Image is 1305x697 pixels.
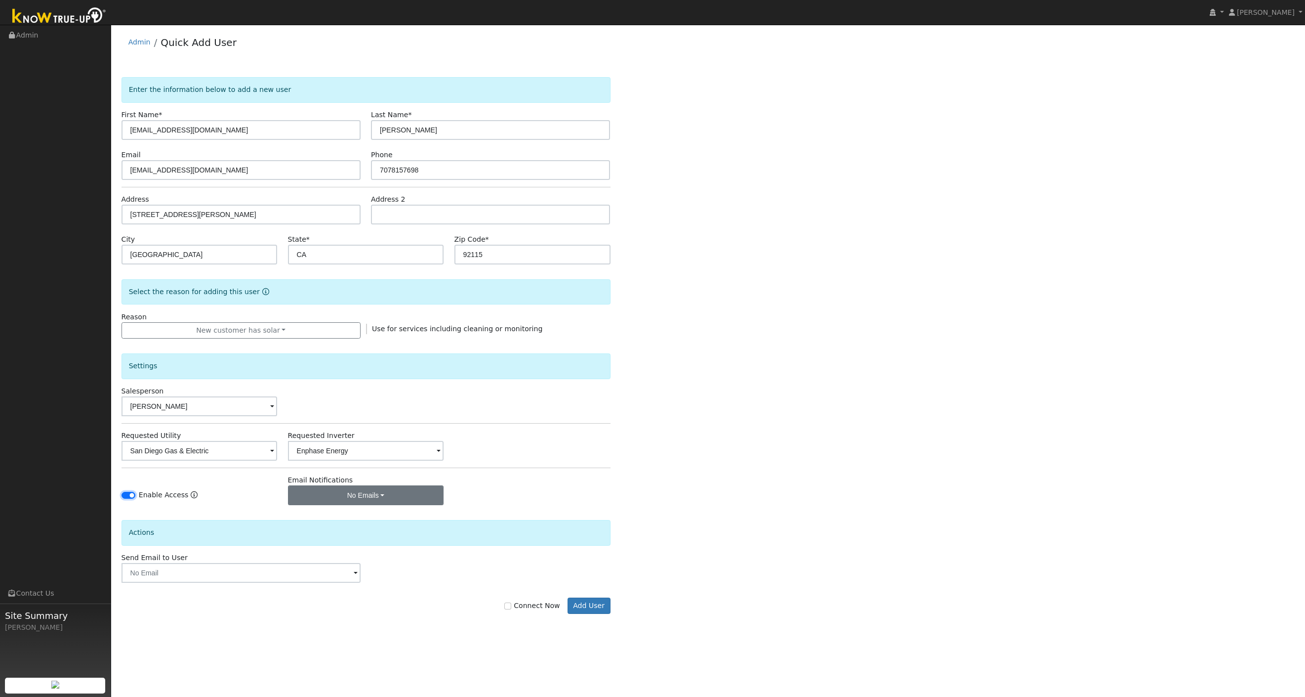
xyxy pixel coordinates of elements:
[122,234,135,245] label: City
[371,110,411,120] label: Last Name
[51,681,59,689] img: retrieve
[504,603,511,610] input: Connect Now
[122,110,163,120] label: First Name
[371,150,393,160] label: Phone
[122,194,149,205] label: Address
[568,598,611,614] button: Add User
[159,111,162,119] span: Required
[504,601,560,611] label: Connect Now
[122,553,188,563] label: Send Email to User
[128,38,151,46] a: Admin
[122,520,611,545] div: Actions
[288,234,310,245] label: State
[122,279,611,305] div: Select the reason for adding this user
[122,150,141,160] label: Email
[1237,8,1295,16] span: [PERSON_NAME]
[306,235,310,243] span: Required
[122,353,611,379] div: Settings
[139,490,189,500] label: Enable Access
[5,609,106,622] span: Site Summary
[288,485,444,505] button: No Emails
[191,490,198,505] a: Enable Access
[408,111,411,119] span: Required
[288,441,444,461] input: Select an Inverter
[288,431,355,441] label: Requested Inverter
[7,5,111,28] img: Know True-Up
[122,386,164,396] label: Salesperson
[122,77,611,102] div: Enter the information below to add a new user
[260,288,269,296] a: Reason for new user
[288,475,353,485] label: Email Notifications
[161,37,237,48] a: Quick Add User
[122,322,361,339] button: New customer has solar
[371,194,406,205] label: Address 2
[486,235,489,243] span: Required
[122,431,181,441] label: Requested Utility
[372,325,542,333] span: Use for services including cleaning or monitoring
[5,622,106,633] div: [PERSON_NAME]
[122,396,278,416] input: Select a User
[122,312,147,322] label: Reason
[122,441,278,461] input: Select a Utility
[454,234,489,245] label: Zip Code
[122,563,361,583] input: No Email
